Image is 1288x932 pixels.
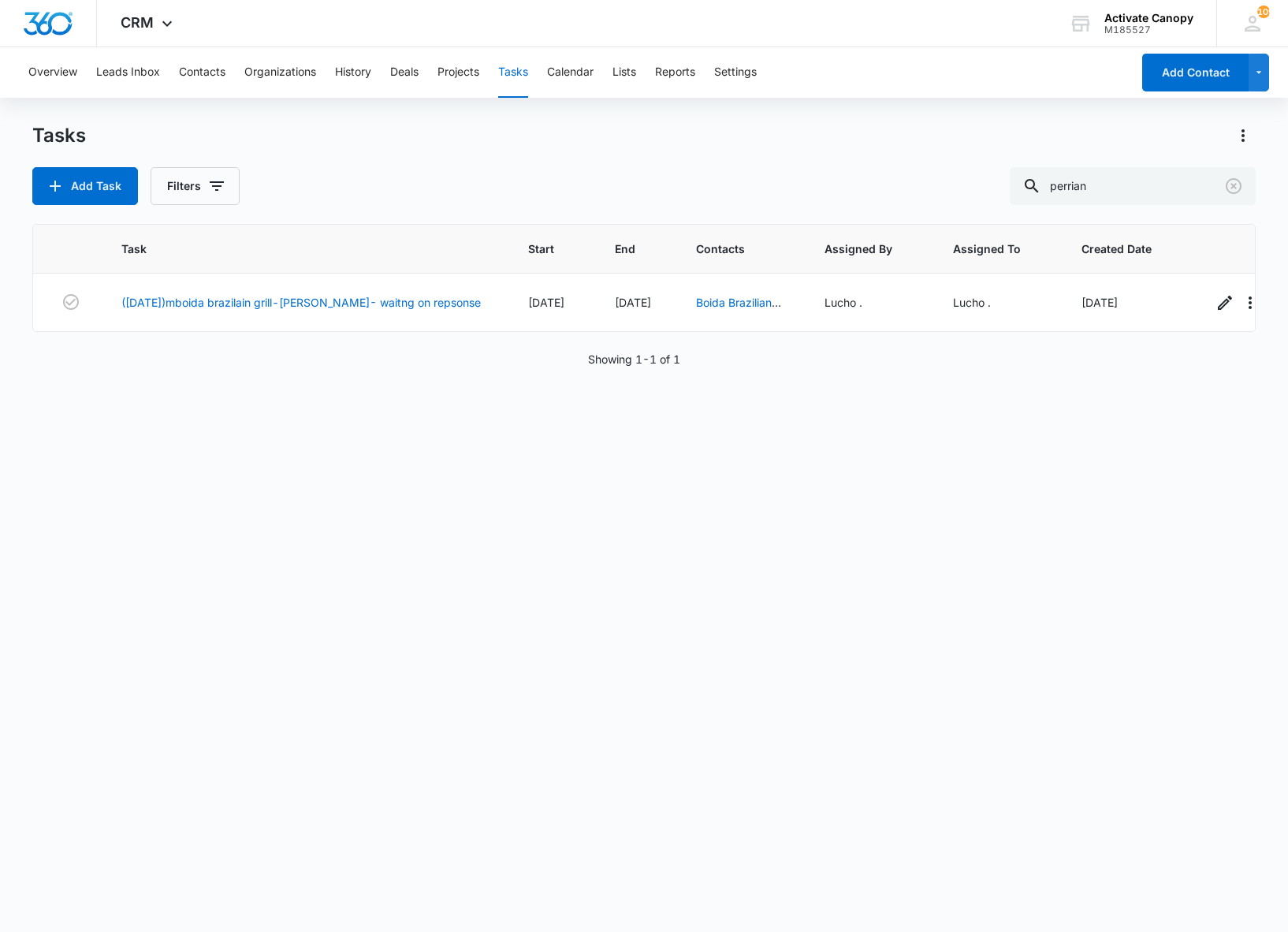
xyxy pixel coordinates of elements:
[588,351,680,367] p: Showing 1-1 of 1
[612,47,636,98] button: Lists
[1081,296,1118,309] span: [DATE]
[1221,173,1246,199] button: Clear
[1104,24,1193,35] div: account id
[1230,123,1256,148] button: Actions
[1257,6,1270,18] span: 109
[1257,6,1270,18] div: notifications count
[121,14,154,31] span: CRM
[953,240,1021,257] span: Assigned To
[335,47,371,98] button: History
[825,240,892,257] span: Assigned By
[615,296,651,309] span: [DATE]
[121,294,481,311] a: ([DATE])mboida brazilain grill-[PERSON_NAME]- waitng on repsonse
[615,240,635,257] span: End
[528,240,554,257] span: Start
[953,294,1044,311] div: Lucho .
[1010,167,1256,205] input: Search Tasks
[1142,54,1249,91] button: Add Contact
[655,47,695,98] button: Reports
[179,47,225,98] button: Contacts
[96,47,160,98] button: Leads Inbox
[390,47,419,98] button: Deals
[696,296,787,342] a: Boida Brazilian Grill- [PERSON_NAME]
[121,240,467,257] span: Task
[1104,12,1193,24] div: account name
[825,294,915,311] div: Lucho .
[714,47,757,98] button: Settings
[151,167,240,205] button: Filters
[32,124,86,147] h1: Tasks
[437,47,479,98] button: Projects
[244,47,316,98] button: Organizations
[547,47,594,98] button: Calendar
[1081,240,1152,257] span: Created Date
[528,296,564,309] span: [DATE]
[32,167,138,205] button: Add Task
[696,240,764,257] span: Contacts
[28,47,77,98] button: Overview
[498,47,528,98] button: Tasks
